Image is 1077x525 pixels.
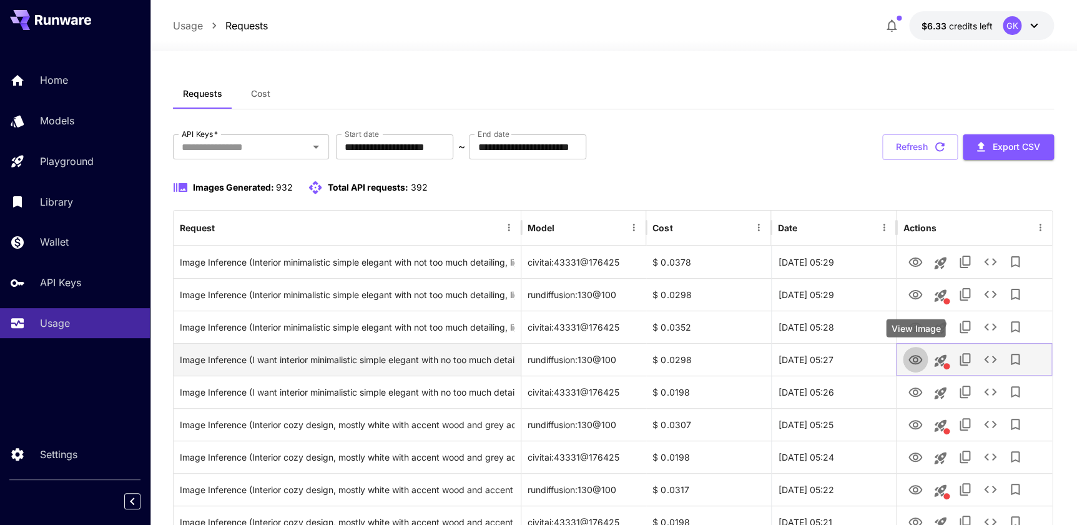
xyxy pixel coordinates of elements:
button: This request includes a reference image. Clicking this will load all other parameters, but for pr... [928,348,953,373]
label: Start date [345,129,379,139]
div: $ 0.0298 [646,343,771,376]
button: Copy TaskUUID [953,477,978,502]
a: Requests [225,18,268,33]
button: Launch in playground [928,381,953,406]
button: Add to library [1003,347,1028,372]
button: This request includes a reference image. Clicking this will load all other parameters, but for pr... [928,413,953,438]
span: Images Generated: [193,182,274,192]
button: View Image [903,346,928,372]
button: Sort [216,219,234,236]
label: API Keys [182,129,218,139]
button: Menu [750,219,767,236]
div: 02 Sep, 2025 05:25 [771,408,896,441]
div: Collapse sidebar [134,490,150,512]
p: Library [40,194,73,209]
div: Cost [652,222,672,233]
button: Add to library [1003,412,1028,437]
button: Menu [625,219,642,236]
div: Click to copy prompt [180,474,514,506]
button: See details [978,444,1003,469]
button: Add to library [1003,249,1028,274]
span: 392 [411,182,428,192]
div: 02 Sep, 2025 05:27 [771,343,896,376]
button: View Image [903,476,928,502]
div: $6.33052 [922,19,993,32]
p: ~ [458,139,465,154]
button: $6.33052GK [909,11,1054,40]
div: 02 Sep, 2025 05:28 [771,311,896,343]
div: civitai:43331@176425 [521,246,646,278]
div: GK [1003,16,1021,35]
button: This request includes a reference image. Clicking this will load all other parameters, but for pr... [928,283,953,308]
div: 02 Sep, 2025 05:22 [771,473,896,506]
button: Refresh [882,134,958,160]
div: Click to copy prompt [180,279,514,311]
button: This request includes a reference image. Clicking this will load all other parameters, but for pr... [928,478,953,503]
div: 02 Sep, 2025 05:26 [771,376,896,408]
div: Click to copy prompt [180,376,514,408]
span: Cost [251,88,270,99]
a: Usage [173,18,203,33]
p: Playground [40,154,94,169]
div: Request [180,222,215,233]
button: See details [978,314,1003,339]
div: $ 0.0298 [646,278,771,311]
span: 932 [276,182,293,192]
button: Add to library [1003,314,1028,339]
div: 02 Sep, 2025 05:29 [771,278,896,311]
button: Menu [1031,219,1049,236]
div: $ 0.0198 [646,376,771,408]
button: See details [978,379,1003,404]
span: Requests [183,88,222,99]
button: Copy TaskUUID [953,282,978,307]
span: $6.33 [922,21,949,31]
span: credits left [949,21,993,31]
div: $ 0.0317 [646,473,771,506]
div: $ 0.0307 [646,408,771,441]
button: Sort [674,219,691,236]
div: Actions [903,222,936,233]
button: Menu [875,219,893,236]
button: View Image [903,281,928,307]
div: rundiffusion:130@100 [521,343,646,376]
button: View Image [903,444,928,469]
button: See details [978,477,1003,502]
div: rundiffusion:130@100 [521,408,646,441]
div: civitai:43331@176425 [521,376,646,408]
div: $ 0.0352 [646,311,771,343]
button: Launch in playground [928,316,953,341]
button: Export CSV [963,134,1054,160]
button: Launch in playground [928,251,953,276]
button: Menu [500,219,518,236]
button: Add to library [1003,379,1028,404]
div: rundiffusion:130@100 [521,278,646,311]
p: Models [40,113,74,128]
button: See details [978,249,1003,274]
div: $ 0.0198 [646,441,771,473]
div: Click to copy prompt [180,441,514,473]
label: End date [478,129,509,139]
button: Copy TaskUUID [953,412,978,437]
div: 02 Sep, 2025 05:24 [771,441,896,473]
p: Usage [40,316,70,331]
div: Click to copy prompt [180,246,514,278]
button: Copy TaskUUID [953,314,978,339]
p: API Keys [40,275,81,290]
button: Launch in playground [928,446,953,471]
div: Click to copy prompt [180,311,514,343]
button: Collapse sidebar [124,493,140,509]
p: Home [40,72,68,87]
button: View Image [903,411,928,437]
button: See details [978,347,1003,372]
button: Sort [556,219,573,236]
button: View Image [903,314,928,339]
p: Settings [40,447,77,462]
div: civitai:43331@176425 [521,441,646,473]
button: Add to library [1003,477,1028,502]
button: View Image [903,379,928,404]
div: Model [528,222,554,233]
button: Open [307,138,325,156]
span: Total API requests: [328,182,408,192]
